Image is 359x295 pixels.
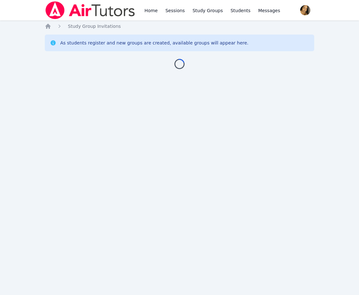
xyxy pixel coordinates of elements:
a: Study Group Invitations [68,23,121,29]
nav: Breadcrumb [45,23,314,29]
img: Air Tutors [45,1,135,19]
span: Study Group Invitations [68,24,121,29]
div: As students register and new groups are created, available groups will appear here. [60,40,248,46]
span: Messages [258,7,280,14]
